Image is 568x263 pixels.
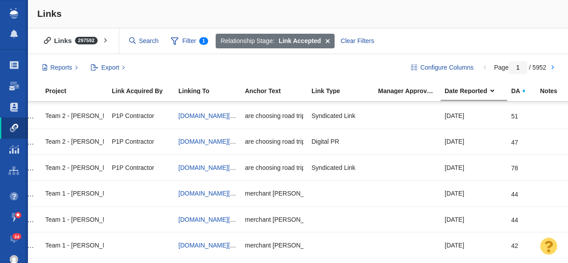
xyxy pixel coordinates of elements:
span: Digital PR [312,137,339,145]
div: Team 2 - [PERSON_NAME] | [PERSON_NAME] | [PERSON_NAME]\Retrospec\Retrospec - Digital PR - [DATE] ... [45,158,104,177]
span: Relationship Stage: [221,36,274,46]
td: P1P Contractor [108,103,174,129]
span: P1P Contractor [112,137,154,145]
span: Syndicated Link [312,112,355,120]
td: P1P Contractor [108,155,174,181]
div: merchant [PERSON_NAME]'s [245,236,304,255]
a: [DOMAIN_NAME][URL][DATE] [178,138,264,145]
button: Configure Columns [406,60,479,75]
a: Manager Approved Link? [378,88,444,95]
div: merchant [PERSON_NAME]'s [245,184,304,203]
a: [DOMAIN_NAME][URL] [178,190,244,197]
div: Team 2 - [PERSON_NAME] | [PERSON_NAME] | [PERSON_NAME]\Retrospec\Retrospec - Digital PR - [DATE] ... [45,106,104,125]
span: Syndicated Link [312,164,355,172]
span: P1P Contractor [112,164,154,172]
span: Filter [166,33,213,50]
div: 78 [511,158,518,172]
input: Search [126,33,163,49]
td: P1P Contractor [108,129,174,154]
div: [DATE] [445,184,503,203]
a: Linking To [178,88,244,95]
div: [DATE] [445,236,503,255]
div: 47 [511,132,518,146]
a: DA [511,88,539,95]
div: are choosing road trips over flights [245,132,304,151]
div: 44 [511,184,518,198]
a: [DOMAIN_NAME][URL][DATE] [178,164,264,171]
div: [DATE] [445,158,503,177]
button: Reports [37,60,83,75]
span: 24 [12,233,22,240]
span: P1P Contractor [112,112,154,120]
a: [DOMAIN_NAME][URL] [178,242,244,249]
td: Syndicated Link [308,103,374,129]
div: [DATE] [445,106,503,125]
div: are choosing road trips over flights [245,106,304,125]
div: Team 1 - [PERSON_NAME] | [PERSON_NAME] | [PERSON_NAME]\Merchant Maverick\Merchant Maverick - Digi... [45,236,104,255]
div: Clear Filters [335,34,379,49]
div: [DATE] [445,210,503,229]
span: Page / 5952 [494,64,546,71]
a: [DOMAIN_NAME][URL] [178,216,244,223]
td: Syndicated Link [308,155,374,181]
span: Export [101,63,119,72]
div: merchant [PERSON_NAME]'s [245,210,304,229]
div: 44 [511,210,518,224]
div: Linking To [178,88,244,94]
div: Link Acquired By [112,88,177,94]
a: [DOMAIN_NAME][URL][DATE] [178,112,264,119]
div: 51 [511,106,518,120]
div: Team 1 - [PERSON_NAME] | [PERSON_NAME] | [PERSON_NAME]\Merchant Maverick\Merchant Maverick - Digi... [45,210,104,229]
div: Anchor Text [245,88,311,94]
span: Configure Columns [420,63,473,72]
a: Link Acquired By [112,88,177,95]
div: Date Reported [445,88,510,94]
div: 42 [511,236,518,250]
a: Link Type [312,88,377,95]
img: buzzstream_logo_iconsimple.png [10,8,18,19]
a: Anchor Text [245,88,311,95]
div: are choosing road trips over flights [245,158,304,177]
span: Links [37,8,62,19]
strong: Link Accepted [279,36,321,46]
span: Reports [51,63,72,72]
div: Project [45,88,111,94]
div: Team 2 - [PERSON_NAME] | [PERSON_NAME] | [PERSON_NAME]\Retrospec\Retrospec - Digital PR - [DATE] ... [45,132,104,151]
div: [DATE] [445,132,503,151]
span: 1 [199,37,208,45]
div: Link Type [312,88,377,94]
a: Date Reported [445,88,510,95]
button: Export [86,60,130,75]
div: Team 1 - [PERSON_NAME] | [PERSON_NAME] | [PERSON_NAME]\Merchant Maverick\Merchant Maverick - Digi... [45,184,104,203]
td: Digital PR [308,129,374,154]
span: DA [511,88,520,94]
div: Manager Approved Link? [378,88,444,94]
